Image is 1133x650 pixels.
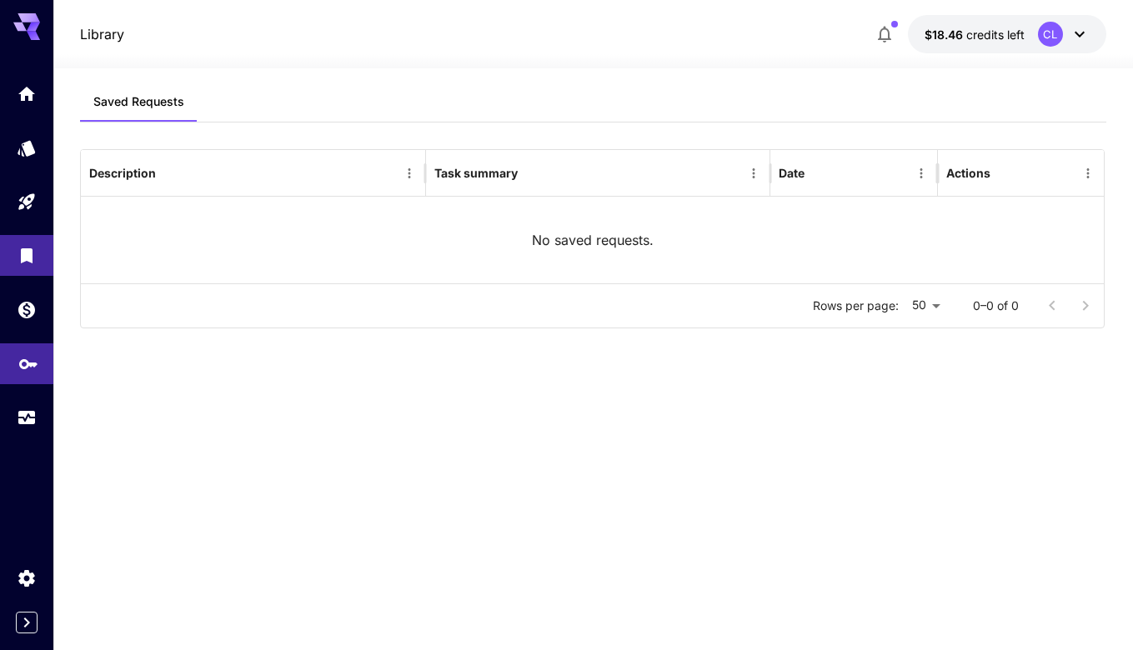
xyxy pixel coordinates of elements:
[973,297,1019,314] p: 0–0 of 0
[17,83,37,104] div: Home
[519,162,543,185] button: Sort
[806,162,830,185] button: Sort
[946,166,990,180] div: Actions
[17,295,37,316] div: Wallet
[1076,162,1100,185] button: Menu
[93,94,184,109] span: Saved Requests
[905,293,946,317] div: 50
[80,24,124,44] nav: breadcrumb
[532,230,654,250] p: No saved requests.
[779,166,805,180] div: Date
[89,166,156,180] div: Description
[80,24,124,44] a: Library
[16,612,38,633] button: Expand sidebar
[17,137,37,158] div: Models
[908,15,1106,53] button: $18.46068CL
[434,166,518,180] div: Task summary
[398,162,421,185] button: Menu
[17,567,37,588] div: Settings
[158,162,181,185] button: Sort
[17,192,37,212] div: Playground
[1038,22,1063,47] div: CL
[925,26,1025,43] div: $18.46068
[18,348,38,369] div: API Keys
[813,297,899,314] p: Rows per page:
[910,162,933,185] button: Menu
[966,27,1025,42] span: credits left
[17,407,37,428] div: Usage
[17,241,37,262] div: Library
[925,27,966,42] span: $18.46
[742,162,765,185] button: Menu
